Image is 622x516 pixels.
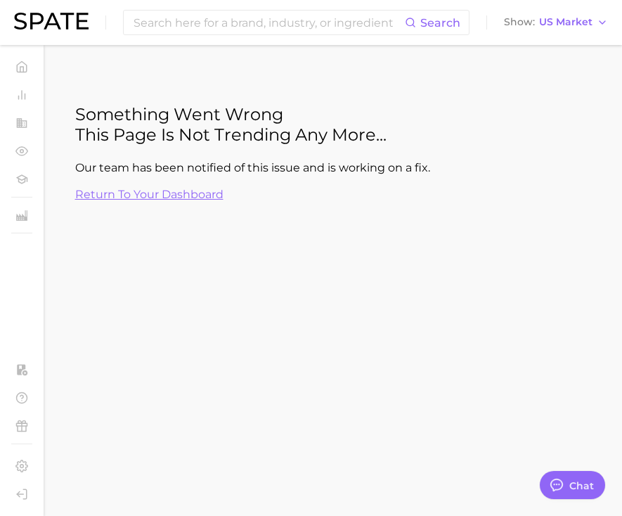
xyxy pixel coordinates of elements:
[14,13,89,30] img: SPATE
[11,484,32,505] a: Log out. Currently logged in as Brennan McVicar with e-mail brennan@spate.nyc.
[75,188,223,201] a: Return to your dashboard
[500,13,611,32] button: ShowUS Market
[504,18,535,26] span: Show
[75,159,592,177] p: Our team has been notified of this issue and is working on a fix.
[420,16,460,30] span: Search
[75,104,592,145] h2: Something went wrong This page is not trending any more...
[539,18,592,26] span: US Market
[132,11,405,34] input: Search here for a brand, industry, or ingredient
